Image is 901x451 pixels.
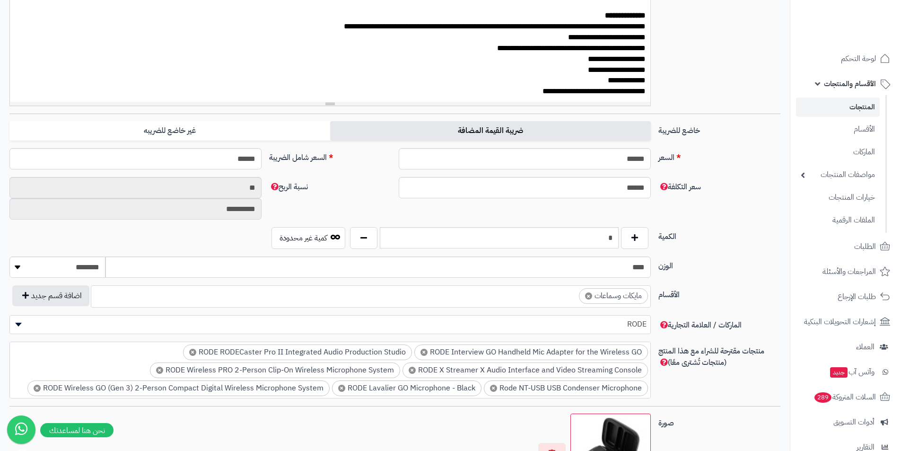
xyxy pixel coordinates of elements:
[796,310,895,333] a: إشعارات التحويلات البنكية
[34,385,41,392] span: ×
[804,315,876,328] span: إشعارات التحويلات البنكية
[824,77,876,90] span: الأقسام والمنتجات
[420,349,428,356] span: ×
[838,290,876,303] span: طلبات الإرجاع
[12,285,89,306] button: اضافة قسم جديد
[150,363,400,378] li: RODE Wireless PRO 2-Person Clip-On Wireless Microphone System
[796,285,895,308] a: طلبات الإرجاع
[814,392,832,402] span: 289
[854,240,876,253] span: الطلبات
[658,345,764,368] span: منتجات مقترحة للشراء مع هذا المنتج (منتجات تُشترى معًا)
[833,416,875,429] span: أدوات التسويق
[9,121,330,141] label: غير خاضع للضريبه
[830,367,848,378] span: جديد
[796,411,895,433] a: أدوات التسويق
[796,386,895,408] a: السلات المتروكة289
[814,390,876,404] span: السلات المتروكة
[27,380,330,396] li: RODE Wireless GO (Gen 3) 2-Person Compact Digital Wireless Microphone System
[796,142,880,162] a: الماركات
[409,367,416,374] span: ×
[9,315,651,334] span: RODE
[841,52,876,65] span: لوحة التحكم
[402,363,648,378] li: RODE X Streamer X Audio Interface and Video Streaming Console
[156,367,163,374] span: ×
[796,235,895,258] a: الطلبات
[338,385,345,392] span: ×
[796,47,895,70] a: لوحة التحكم
[655,121,784,136] label: خاضع للضريبة
[585,292,592,300] span: ×
[856,340,875,354] span: العملاء
[655,148,784,163] label: السعر
[655,414,784,429] label: صورة
[332,380,481,396] li: RODE Lavalier GO Microphone - Black
[822,265,876,278] span: المراجعات والأسئلة
[796,97,880,117] a: المنتجات
[330,121,651,141] label: ضريبة القيمة المضافة
[658,319,742,331] span: الماركات / العلامة التجارية
[484,380,648,396] li: Rode NT-USB USB Condenser Microphone
[269,181,308,193] span: نسبة الربح
[490,385,497,392] span: ×
[655,256,784,272] label: الوزن
[796,187,880,208] a: خيارات المنتجات
[655,227,784,242] label: الكمية
[829,365,875,379] span: وآتس آب
[837,7,892,27] img: logo-2.png
[414,345,648,360] li: RODE Interview GO Handheld Mic Adapter for the Wireless GO
[189,349,196,356] span: ×
[796,119,880,140] a: الأقسام
[579,288,648,304] li: مايكات وسماعات
[796,210,880,230] a: الملفات الرقمية
[265,148,395,163] label: السعر شامل الضريبة
[183,345,412,360] li: RODE RODECaster Pro II Integrated Audio Production Studio
[796,361,895,383] a: وآتس آبجديد
[655,285,784,301] label: الأقسام
[796,260,895,283] a: المراجعات والأسئلة
[10,317,650,331] span: RODE
[796,165,880,185] a: مواصفات المنتجات
[658,181,701,193] span: سعر التكلفة
[796,336,895,358] a: العملاء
